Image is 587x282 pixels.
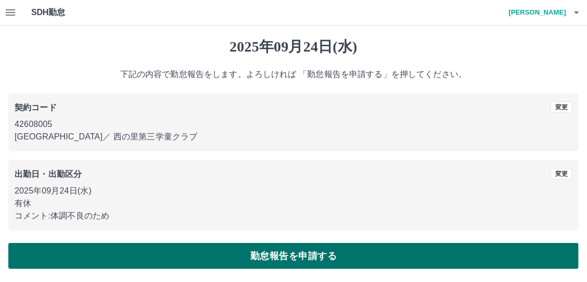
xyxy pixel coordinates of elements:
[8,68,579,81] p: 下記の内容で勤怠報告をします。よろしければ 「勤怠報告を申請する」を押してください。
[8,38,579,56] h1: 2025年09月24日(水)
[15,131,572,143] p: [GEOGRAPHIC_DATA] ／ 西の里第三学童クラブ
[15,197,572,210] p: 有休
[15,185,572,197] p: 2025年09月24日(水)
[8,243,579,269] button: 勤怠報告を申請する
[15,103,57,112] b: 契約コード
[15,210,572,222] p: コメント: 体調不良のため
[551,101,572,113] button: 変更
[15,118,572,131] p: 42608005
[551,168,572,180] button: 変更
[15,170,82,178] b: 出勤日・出勤区分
